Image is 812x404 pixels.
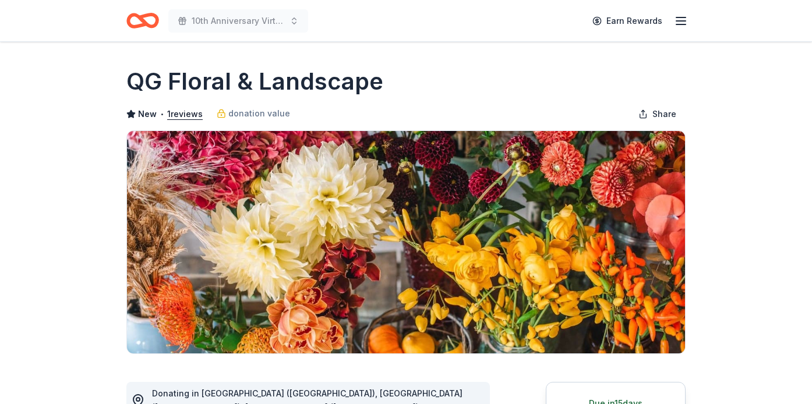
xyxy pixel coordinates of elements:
a: Home [126,7,159,34]
button: Share [629,102,686,126]
span: Share [652,107,676,121]
button: 10th Anniversary Virtual Gala [168,9,308,33]
a: donation value [217,107,290,121]
button: 1reviews [167,107,203,121]
span: 10th Anniversary Virtual Gala [192,14,285,28]
span: donation value [228,107,290,121]
img: Image for QG Floral & Landscape [127,131,685,353]
span: New [138,107,157,121]
a: Earn Rewards [585,10,669,31]
span: • [160,109,164,119]
h1: QG Floral & Landscape [126,65,383,98]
